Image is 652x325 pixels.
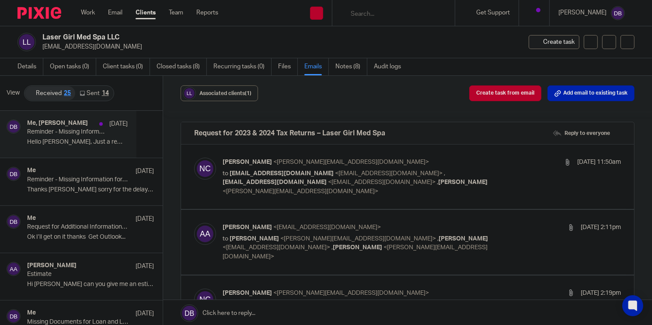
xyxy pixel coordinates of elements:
[27,271,129,278] p: Estimate
[199,91,251,96] span: Associated clients
[529,35,579,49] a: Create task
[7,309,21,323] img: svg%3E
[27,223,129,231] p: Request for Additional Information on Outstanding Transactions - Laser Girl Med Spa LLC
[273,159,429,165] span: <[PERSON_NAME][EMAIL_ADDRESS][DOMAIN_NAME]>
[611,6,625,20] img: svg%3E
[169,8,183,17] a: Team
[223,244,330,251] span: <[EMAIL_ADDRESS][DOMAIN_NAME]>
[7,88,20,98] span: View
[81,8,95,17] a: Work
[27,120,88,127] h4: Me, [PERSON_NAME]
[42,42,516,51] p: [EMAIL_ADDRESS][DOMAIN_NAME]
[223,224,272,230] span: [PERSON_NAME]
[194,223,216,245] img: svg%3E
[136,262,154,271] p: [DATE]
[7,215,21,229] img: svg%3E
[213,58,272,75] a: Recurring tasks (0)
[469,85,541,101] button: Create task from email
[223,236,228,242] span: to
[27,262,77,269] h4: [PERSON_NAME]
[333,244,382,251] span: [PERSON_NAME]
[27,186,154,194] p: Thanks [PERSON_NAME] sorry for the delay Get...
[108,8,122,17] a: Email
[196,8,218,17] a: Reports
[350,11,429,18] input: Search
[230,236,279,242] span: [PERSON_NAME]
[444,170,445,177] span: ,
[194,158,216,180] img: svg%3E
[75,86,113,100] a: Sent14
[7,120,21,134] img: svg%3E
[50,58,96,75] a: Open tasks (0)
[103,58,150,75] a: Client tasks (0)
[27,176,129,184] p: Reminder - Missing Information for [DATE]-[DATE] Accounting Year
[42,33,421,42] h2: Laser Girl Med Spa LLC
[280,236,436,242] span: <[PERSON_NAME][EMAIL_ADDRESS][DOMAIN_NAME]>
[25,86,75,100] a: Received25
[27,138,128,146] p: Hello [PERSON_NAME], Just a reminder for this...
[7,167,21,181] img: svg%3E
[194,289,216,311] img: svg%3E
[245,91,251,96] span: (1)
[136,167,154,176] p: [DATE]
[278,58,298,75] a: Files
[438,179,488,185] span: [PERSON_NAME]
[136,309,154,318] p: [DATE]
[17,58,43,75] a: Details
[577,158,621,167] p: [DATE] 11:50am
[581,223,621,232] p: [DATE] 2:11pm
[223,188,378,194] span: <[PERSON_NAME][EMAIL_ADDRESS][DOMAIN_NAME]>
[439,236,488,242] span: [PERSON_NAME]
[335,170,443,177] span: <[EMAIL_ADDRESS][DOMAIN_NAME]>
[551,127,612,140] label: Reply to everyone
[374,58,408,75] a: Audit logs
[335,58,367,75] a: Notes (8)
[476,10,510,16] span: Get Support
[437,236,439,242] span: ,
[437,179,438,185] span: ,
[27,167,36,174] h4: Me
[223,290,272,296] span: [PERSON_NAME]
[157,58,207,75] a: Closed tasks (8)
[17,7,61,19] img: Pixie
[223,170,228,177] span: to
[547,85,635,101] button: Add email to existing task
[558,8,607,17] p: [PERSON_NAME]
[223,159,272,165] span: [PERSON_NAME]
[27,281,154,288] p: Hi [PERSON_NAME] can you give me an estimate on what it...
[27,233,154,241] p: Ok I’ll get on it thanks Get Outlook...
[230,170,334,177] span: [EMAIL_ADDRESS][DOMAIN_NAME]
[273,224,381,230] span: <[EMAIL_ADDRESS][DOMAIN_NAME]>
[27,128,108,136] p: Reminder - Missing Information for [DATE]-[DATE] Accounting Year
[136,215,154,223] p: [DATE]
[27,215,36,222] h4: Me
[304,58,329,75] a: Emails
[17,33,36,51] img: svg%3E
[181,85,258,101] button: Associated clients(1)
[273,290,429,296] span: <[PERSON_NAME][EMAIL_ADDRESS][DOMAIN_NAME]>
[581,289,621,298] p: [DATE] 2:19pm
[328,179,436,185] span: <[EMAIL_ADDRESS][DOMAIN_NAME]>
[102,90,109,96] div: 14
[7,262,21,276] img: svg%3E
[27,309,36,317] h4: Me
[194,129,385,138] h4: Request for 2023 & 2024 Tax Returns – Laser Girl Med Spa
[109,120,128,128] p: [DATE]
[64,90,71,96] div: 25
[331,244,333,251] span: ,
[183,87,196,100] img: svg%3E
[223,179,327,185] span: [EMAIL_ADDRESS][DOMAIN_NAME]
[136,8,156,17] a: Clients
[10,288,51,295] a: Outlook for iOS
